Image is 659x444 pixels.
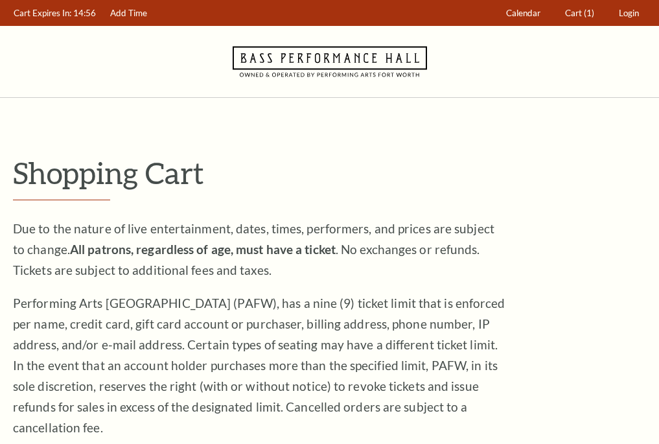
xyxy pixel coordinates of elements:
[13,293,505,438] p: Performing Arts [GEOGRAPHIC_DATA] (PAFW), has a nine (9) ticket limit that is enforced per name, ...
[613,1,645,26] a: Login
[506,8,540,18] span: Calendar
[70,242,336,257] strong: All patrons, regardless of age, must have a ticket
[584,8,594,18] span: (1)
[619,8,639,18] span: Login
[104,1,154,26] a: Add Time
[559,1,601,26] a: Cart (1)
[13,221,494,277] span: Due to the nature of live entertainment, dates, times, performers, and prices are subject to chan...
[500,1,547,26] a: Calendar
[73,8,96,18] span: 14:56
[13,156,646,189] p: Shopping Cart
[14,8,71,18] span: Cart Expires In:
[565,8,582,18] span: Cart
